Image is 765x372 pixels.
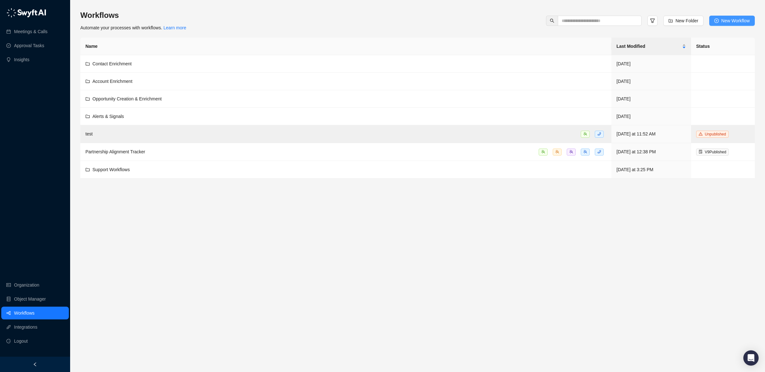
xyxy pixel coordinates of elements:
[611,161,691,179] td: [DATE] at 3:25 PM
[80,38,611,55] th: Name
[611,55,691,73] td: [DATE]
[92,61,132,66] span: Contact Enrichment
[33,362,37,367] span: left
[611,73,691,90] td: [DATE]
[80,25,186,30] span: Automate your processes with workflows.
[555,150,559,154] span: team
[569,150,573,154] span: team
[85,97,90,101] span: folder
[14,279,39,291] a: Organization
[611,143,691,161] td: [DATE] at 12:38 PM
[92,114,124,119] span: Alerts & Signals
[550,18,554,23] span: search
[743,350,759,366] div: Open Intercom Messenger
[92,96,162,101] span: Opportunity Creation & Enrichment
[705,150,726,154] span: V 9 Published
[668,18,673,23] span: folder-add
[650,18,655,23] span: filter
[164,25,186,30] a: Learn more
[597,150,601,154] span: phone
[92,167,130,172] span: Support Workflows
[611,90,691,108] td: [DATE]
[85,149,145,154] span: Partnership Alignment Tracker
[691,38,755,55] th: Status
[699,132,703,136] span: warning
[14,321,37,333] a: Integrations
[14,25,47,38] a: Meetings & Calls
[663,16,703,26] button: New Folder
[699,150,703,154] span: file-done
[85,62,90,66] span: folder
[85,131,93,136] span: test
[597,132,601,136] span: phone
[14,293,46,305] a: Object Manager
[6,8,46,18] img: logo-05li4sbe.png
[705,132,726,136] span: Unpublished
[85,79,90,84] span: folder
[721,17,750,24] span: New Workflow
[6,339,11,343] span: logout
[85,114,90,119] span: folder
[92,79,132,84] span: Account Enrichment
[616,43,681,50] span: Last Modified
[709,16,755,26] button: New Workflow
[14,53,29,66] a: Insights
[583,150,587,154] span: team
[14,335,28,347] span: Logout
[714,18,719,23] span: plus-circle
[611,125,691,143] td: [DATE] at 11:52 AM
[541,150,545,154] span: team
[611,108,691,125] td: [DATE]
[675,17,698,24] span: New Folder
[583,132,587,136] span: team
[80,10,186,20] h3: Workflows
[14,307,34,319] a: Workflows
[14,39,44,52] a: Approval Tasks
[85,167,90,172] span: folder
